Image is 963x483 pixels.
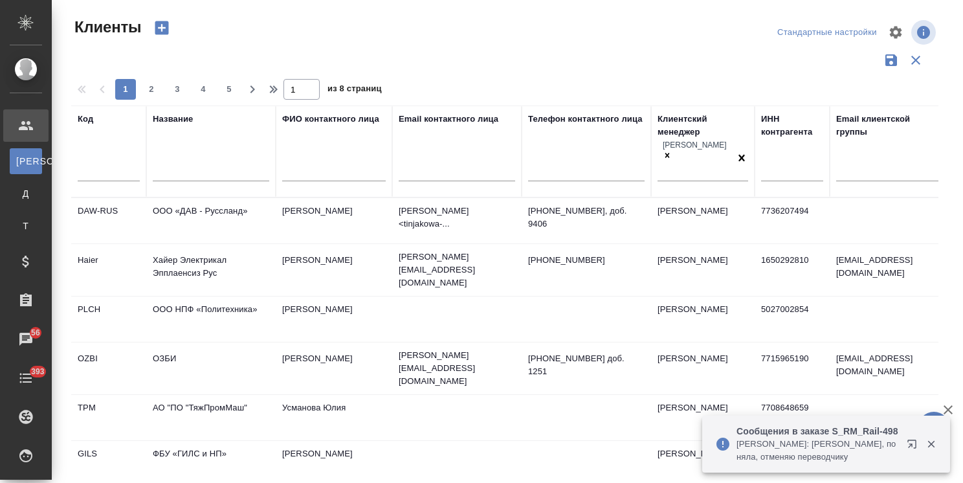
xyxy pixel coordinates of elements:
td: ОЗБИ [146,346,276,391]
div: [PERSON_NAME] [663,140,727,151]
button: 2 [141,79,162,100]
div: ФИО контактного лица [282,113,379,126]
div: Усманова Ольга [663,140,727,163]
div: ИНН контрагента [761,113,823,139]
div: Название [153,113,193,126]
td: OZBI [71,346,146,391]
span: 56 [23,326,48,339]
div: Телефон контактного лица [528,113,643,126]
button: Сохранить фильтры [879,48,903,73]
td: ООО НПФ «Политехника» [146,297,276,342]
span: 3 [167,83,188,96]
p: [PHONE_NUMBER] доб. 1251 [528,352,645,378]
td: 1650292810 [755,247,830,293]
p: [PERSON_NAME][EMAIL_ADDRESS][DOMAIN_NAME] [399,349,515,388]
td: [PERSON_NAME] [276,297,392,342]
a: 393 [3,362,49,394]
td: [PERSON_NAME] [276,247,392,293]
td: [PERSON_NAME] [651,395,755,440]
span: 393 [23,365,52,378]
p: [PERSON_NAME]: [PERSON_NAME], поняла, отменяю переводчику [736,438,898,464]
span: Посмотреть информацию [911,20,938,45]
a: Т [10,213,42,239]
p: [PERSON_NAME] <tinjakowa-... [399,205,515,230]
td: Усманова Юлия [276,395,392,440]
span: 5 [219,83,239,96]
a: 56 [3,323,49,355]
span: 4 [193,83,214,96]
button: 4 [193,79,214,100]
a: [PERSON_NAME] [10,148,42,174]
p: [PHONE_NUMBER], доб. 9406 [528,205,645,230]
span: из 8 страниц [327,81,382,100]
span: 2 [141,83,162,96]
div: split button [774,23,880,43]
td: PLCH [71,297,146,342]
td: [EMAIL_ADDRESS][DOMAIN_NAME] [830,346,946,391]
div: Email контактного лица [399,113,498,126]
td: ООО «ДАВ - Руссланд» [146,198,276,243]
span: Настроить таблицу [880,17,911,48]
button: 5 [219,79,239,100]
button: Закрыть [918,438,944,450]
p: [PHONE_NUMBER] [528,254,645,267]
button: 3 [167,79,188,100]
td: [PERSON_NAME] [276,198,392,243]
div: Клиентский менеджер [658,113,748,139]
td: Haier [71,247,146,293]
button: Создать [146,17,177,39]
span: Т [16,219,36,232]
td: TPM [71,395,146,440]
button: 🙏 [918,412,950,444]
div: Код [78,113,93,126]
span: Д [16,187,36,200]
td: [EMAIL_ADDRESS][DOMAIN_NAME] [830,247,946,293]
a: Д [10,181,42,207]
td: 5027002854 [755,297,830,342]
div: Email клиентской группы [836,113,940,139]
td: [PERSON_NAME] [651,346,755,391]
td: 7715965190 [755,346,830,391]
td: [PERSON_NAME] [651,297,755,342]
td: DAW-RUS [71,198,146,243]
button: Открыть в новой вкладке [899,431,930,462]
button: Сбросить фильтры [903,48,928,73]
td: 7708648659 [755,395,830,440]
td: [PERSON_NAME] [651,198,755,243]
td: АО "ПО "ТяжПромМаш" [146,395,276,440]
p: Сообщения в заказе S_RM_Rail-498 [736,425,898,438]
td: 7736207494 [755,198,830,243]
td: [PERSON_NAME] [651,247,755,293]
span: [PERSON_NAME] [16,155,36,168]
span: Клиенты [71,17,141,38]
td: Хайер Электрикал Эпплаенсиз Рус [146,247,276,293]
p: [PERSON_NAME][EMAIL_ADDRESS][DOMAIN_NAME] [399,251,515,289]
td: [PERSON_NAME] [276,346,392,391]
